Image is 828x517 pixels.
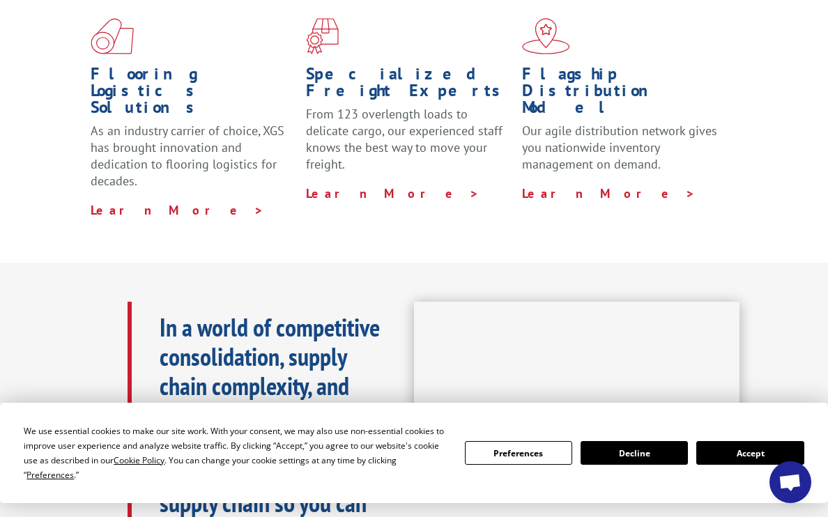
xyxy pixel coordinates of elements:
[26,469,74,481] span: Preferences
[522,123,717,172] span: Our agile distribution network gives you nationwide inventory management on demand.
[24,424,447,482] div: We use essential cookies to make our site work. With your consent, we may also use non-essential ...
[91,65,296,123] h1: Flooring Logistics Solutions
[581,441,688,465] button: Decline
[414,302,739,485] iframe: XGS Logistics Solutions
[465,441,572,465] button: Preferences
[91,18,134,54] img: xgs-icon-total-supply-chain-intelligence-red
[306,106,511,185] p: From 123 overlength loads to delicate cargo, our experienced staff knows the best way to move you...
[522,65,727,123] h1: Flagship Distribution Model
[91,202,264,218] a: Learn More >
[522,18,570,54] img: xgs-icon-flagship-distribution-model-red
[306,18,339,54] img: xgs-icon-focused-on-flooring-red
[522,185,696,201] a: Learn More >
[306,185,480,201] a: Learn More >
[696,441,804,465] button: Accept
[306,65,511,106] h1: Specialized Freight Experts
[769,461,811,503] div: Open chat
[91,123,284,188] span: As an industry carrier of choice, XGS has brought innovation and dedication to flooring logistics...
[114,454,164,466] span: Cookie Policy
